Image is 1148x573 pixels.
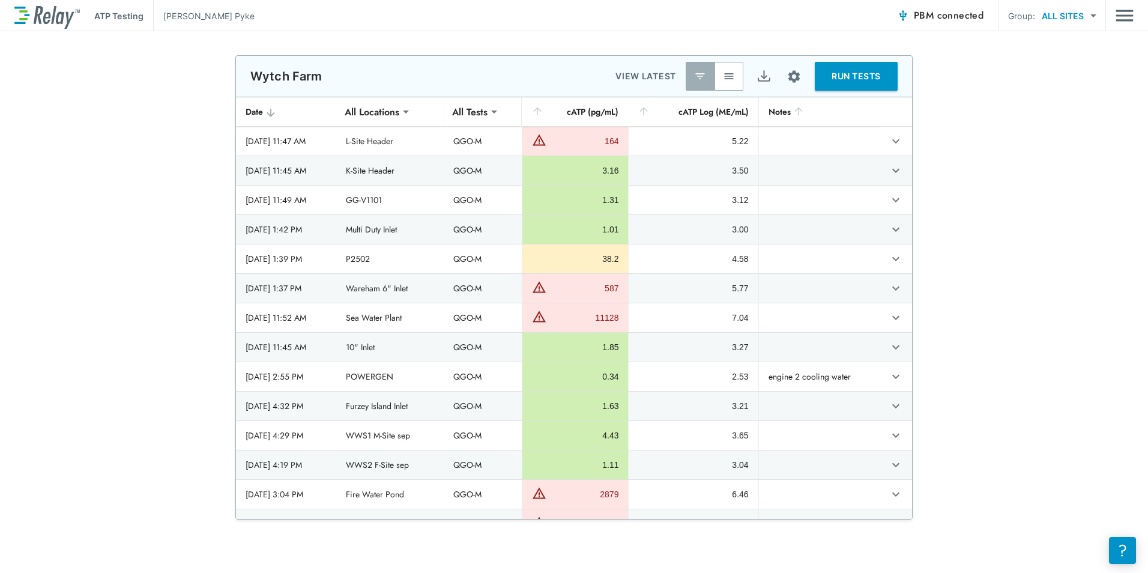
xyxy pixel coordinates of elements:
[886,366,906,387] button: expand row
[638,282,748,294] div: 5.77
[336,362,443,391] td: POWERGEN
[444,186,522,214] td: QGO-M
[336,186,443,214] td: GG-V1101
[336,392,443,420] td: Furzey Island Inlet
[758,509,879,538] td: 2b with [MEDICAL_DATA]
[444,274,522,303] td: QGO-M
[532,133,546,147] img: Warning
[532,371,618,383] div: 0.34
[336,450,443,479] td: WWS2 F-Site sep
[246,282,327,294] div: [DATE] 1:37 PM
[886,219,906,240] button: expand row
[336,244,443,273] td: P2502
[444,392,522,420] td: QGO-M
[886,249,906,269] button: expand row
[1008,10,1035,22] p: Group:
[246,488,327,500] div: [DATE] 3:04 PM
[246,223,327,235] div: [DATE] 1:42 PM
[532,253,618,265] div: 38.2
[532,194,618,206] div: 1.31
[444,215,522,244] td: QGO-M
[549,282,618,294] div: 587
[94,10,143,22] p: ATP Testing
[444,100,496,124] div: All Tests
[444,156,522,185] td: QGO-M
[532,223,618,235] div: 1.01
[336,156,443,185] td: K-Site Header
[163,10,255,22] p: [PERSON_NAME] Pyke
[246,371,327,383] div: [DATE] 2:55 PM
[246,312,327,324] div: [DATE] 11:52 AM
[549,518,618,530] div: 127
[638,518,748,530] div: 5.10
[1109,537,1136,564] iframe: Resource center
[246,194,327,206] div: [DATE] 11:49 AM
[246,459,327,471] div: [DATE] 4:19 PM
[758,362,879,391] td: engine 2 cooling water
[638,253,748,265] div: 4.58
[886,131,906,151] button: expand row
[532,515,546,530] img: Warning
[336,333,443,362] td: 10" Inlet
[937,8,984,22] span: connected
[638,341,748,353] div: 3.27
[549,488,618,500] div: 2879
[236,97,336,127] th: Date
[336,303,443,332] td: Sea Water Plant
[815,62,898,91] button: RUN TESTS
[549,135,618,147] div: 164
[14,3,80,29] img: LuminUltra Relay
[246,400,327,412] div: [DATE] 4:32 PM
[532,486,546,500] img: Warning
[886,160,906,181] button: expand row
[444,362,522,391] td: QGO-M
[549,312,618,324] div: 11128
[638,165,748,177] div: 3.50
[532,309,546,324] img: Warning
[638,135,748,147] div: 5.22
[246,165,327,177] div: [DATE] 11:45 AM
[694,70,706,82] img: Latest
[638,429,748,441] div: 3.65
[615,69,676,83] p: VIEW LATEST
[336,274,443,303] td: Wareham 6" Inlet
[638,488,748,500] div: 6.46
[638,459,748,471] div: 3.04
[886,484,906,505] button: expand row
[532,429,618,441] div: 4.43
[787,69,802,84] img: Settings Icon
[757,69,772,84] img: Export Icon
[444,303,522,332] td: QGO-M
[886,308,906,328] button: expand row
[638,223,748,235] div: 3.00
[444,333,522,362] td: QGO-M
[246,341,327,353] div: [DATE] 11:45 AM
[886,396,906,416] button: expand row
[638,400,748,412] div: 3.21
[638,371,748,383] div: 2.53
[892,4,988,28] button: PBM connected
[532,341,618,353] div: 1.85
[336,215,443,244] td: Multi Duty Inlet
[531,105,618,119] div: cATP (pg/mL)
[336,127,443,156] td: L-Site Header
[444,421,522,450] td: QGO-M
[444,127,522,156] td: QGO-M
[532,459,618,471] div: 1.11
[336,421,443,450] td: WWS1 M-Site sep
[336,480,443,509] td: Fire Water Pond
[246,253,327,265] div: [DATE] 1:39 PM
[914,7,983,24] span: PBM
[897,10,909,22] img: Connected Icon
[886,425,906,446] button: expand row
[246,135,327,147] div: [DATE] 11:47 AM
[886,190,906,210] button: expand row
[444,480,522,509] td: QGO-M
[532,165,618,177] div: 3.16
[246,429,327,441] div: [DATE] 4:29 PM
[769,105,869,119] div: Notes
[532,400,618,412] div: 1.63
[723,70,735,82] img: View All
[444,450,522,479] td: QGO-M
